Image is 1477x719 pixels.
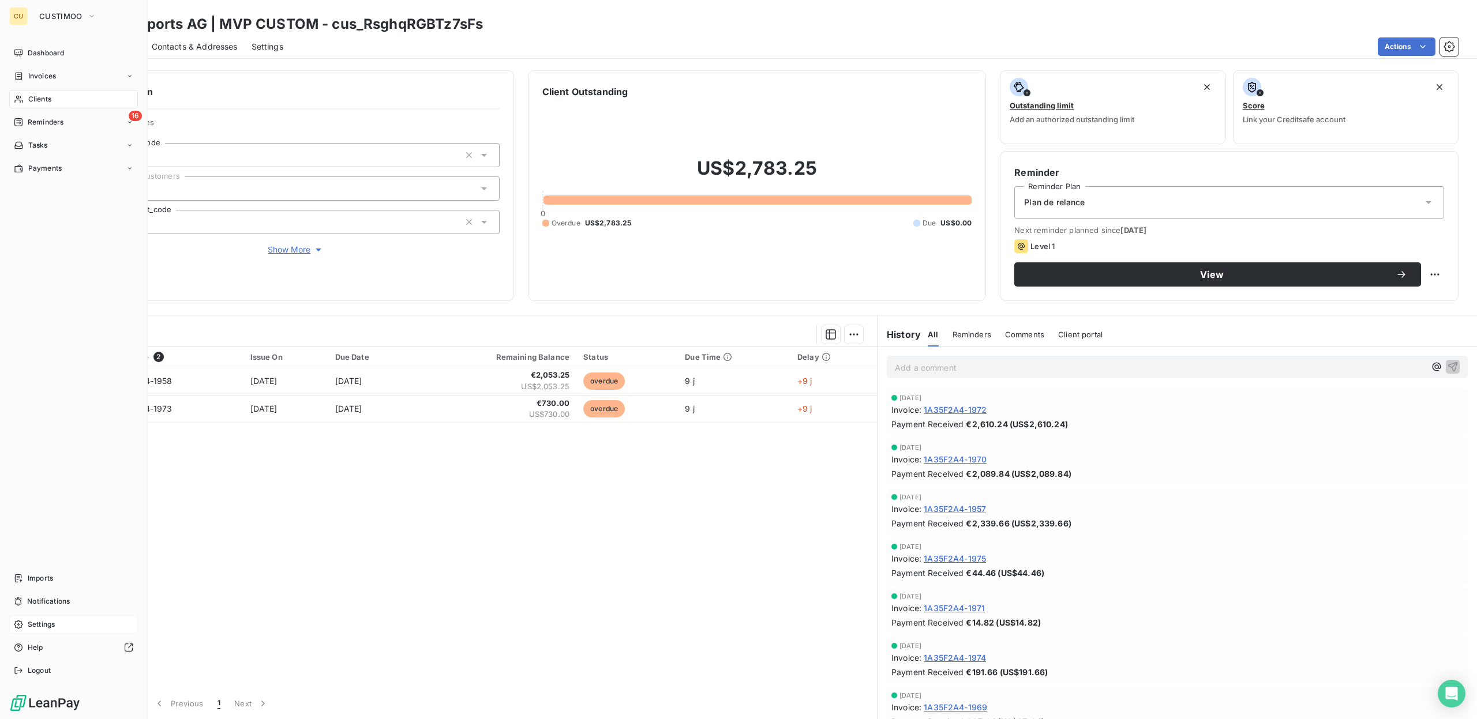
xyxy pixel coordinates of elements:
span: €2,053.25 [423,370,569,381]
span: 0 [541,209,545,218]
span: Invoices [28,71,56,81]
span: [DATE] [899,394,921,401]
button: View [1014,262,1421,287]
span: Invoice : [891,552,921,564]
span: 16 [129,111,142,121]
span: [DATE] [899,543,921,550]
a: Help [9,638,138,657]
span: Contacts & Addresses [152,41,238,52]
span: Clients [28,94,51,104]
span: Invoice : [891,701,921,713]
span: Invoice : [891,404,921,416]
span: 1A35F2A4-1970 [924,453,987,465]
span: Notifications [27,596,70,607]
span: Payment Received [891,517,964,529]
span: Show More [268,244,324,255]
div: Status [583,352,671,362]
span: [DATE] [250,376,278,386]
span: Dashboard [28,48,64,58]
div: Reference [110,352,237,362]
button: Previous [147,691,211,716]
span: Plan de relance [1024,197,1085,208]
span: Help [28,642,43,653]
span: Score [1243,101,1265,110]
span: 1A35F2A4-1974 [924,652,986,664]
span: Payment Received [891,468,964,480]
span: Outstanding limit [1010,101,1074,110]
span: 1A35F2A4-1972 [924,404,987,416]
span: Payments [28,163,62,174]
span: €14.82 (US$14.82) [966,616,1041,628]
button: Actions [1378,37,1435,56]
span: Logout [28,665,51,676]
span: Overdue [552,218,580,228]
span: Invoice : [891,652,921,664]
span: All [928,330,938,339]
span: [DATE] [899,692,921,699]
button: Show More [93,243,500,256]
span: US$730.00 [423,409,569,420]
span: [DATE] [335,404,362,413]
h3: MVP Sports AG | MVP CUSTOM - cus_RsghqRGBTz7sFs [102,14,483,35]
span: €2,089.84 (US$2,089.84) [966,468,1071,480]
div: Delay [797,352,870,362]
span: Add an authorized outstanding limit [1010,115,1134,124]
span: Client portal [1058,330,1103,339]
h6: History [878,327,921,341]
span: Next reminder planned since [1014,225,1444,235]
span: overdue [583,372,625,390]
span: Tasks [28,140,48,150]
span: [DATE] [335,376,362,386]
span: View [1028,270,1396,279]
span: 1A35F2A4-1971 [924,602,985,614]
span: Invoice : [891,453,921,465]
span: Link your Creditsafe account [1243,115,1345,124]
span: overdue [583,400,625,417]
div: Due Date [335,352,410,362]
button: Next [227,691,276,716]
span: [DATE] [250,404,278,413]
span: 1A35F2A4-1975 [924,552,986,564]
span: CUSTIMOO [39,12,83,21]
span: Payment Received [891,567,964,579]
span: €191.66 (US$191.66) [966,666,1048,678]
div: Remaining Balance [423,352,569,362]
div: Issue On [250,352,321,362]
span: Invoice : [891,602,921,614]
div: Open Intercom Messenger [1438,680,1465,707]
span: Level 1 [1030,242,1055,251]
button: 1 [211,691,227,716]
button: ScoreLink your Creditsafe account [1233,70,1459,144]
span: €730.00 [423,398,569,409]
span: US$2,053.25 [423,381,569,393]
button: Outstanding limitAdd an authorized outstanding limit [1000,70,1225,144]
h6: Client information [70,85,500,99]
span: +9 j [797,376,812,386]
span: Payment Received [891,666,964,678]
span: [DATE] [1120,225,1146,235]
span: Comments [1005,330,1044,339]
span: Payment Received [891,418,964,430]
span: €2,610.24 (US$2,610.24) [966,418,1067,430]
img: Logo LeanPay [9,694,81,712]
span: Reminders [953,330,991,339]
h6: Client Outstanding [542,85,628,99]
span: 9 j [685,404,694,413]
h2: US$2,783.25 [542,157,972,191]
span: [DATE] [899,642,921,649]
span: US$0.00 [940,218,972,228]
span: Imports [28,573,53,584]
span: [DATE] [899,444,921,451]
span: US$2,783.25 [585,218,632,228]
span: Settings [252,41,283,52]
span: Settings [28,619,55,630]
span: €44.46 (US$44.46) [966,567,1044,579]
span: Reminders [28,117,63,127]
span: Client Properties [93,118,500,134]
span: Invoice : [891,503,921,515]
span: 9 j [685,376,694,386]
div: CU [9,7,28,25]
span: [DATE] [899,494,921,500]
span: 1A35F2A4-1957 [924,503,986,515]
span: Payment Received [891,616,964,628]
